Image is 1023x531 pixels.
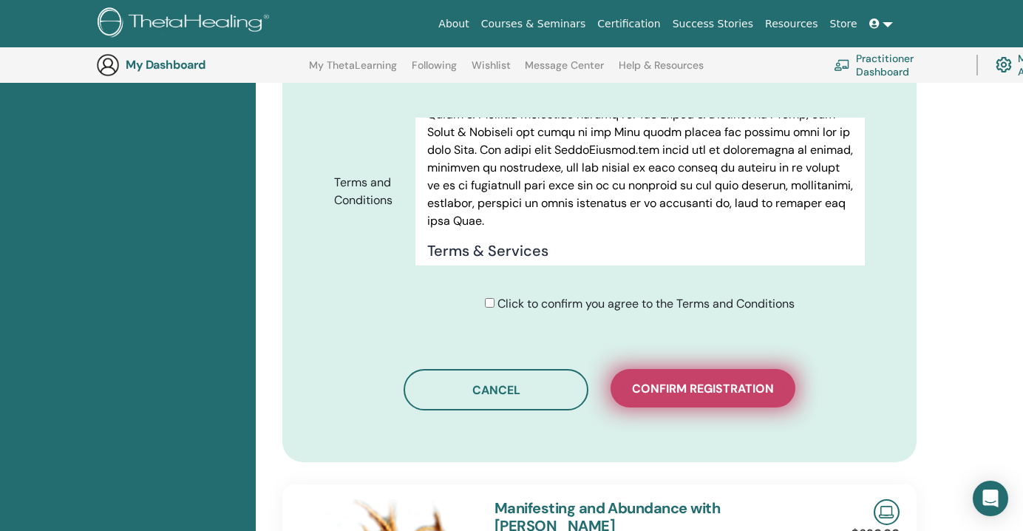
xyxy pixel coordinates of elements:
[126,58,273,72] h3: My Dashboard
[96,53,120,77] img: generic-user-icon.jpg
[667,10,759,38] a: Success Stories
[834,59,850,71] img: chalkboard-teacher.svg
[323,169,415,214] label: Terms and Conditions
[412,59,457,83] a: Following
[98,7,274,41] img: logo.png
[973,481,1008,516] div: Open Intercom Messenger
[632,381,774,396] span: Confirm registration
[525,59,604,83] a: Message Center
[611,369,795,407] button: Confirm registration
[996,53,1012,76] img: cog.svg
[497,296,795,311] span: Click to confirm you agree to the Terms and Conditions
[824,10,863,38] a: Store
[404,369,588,410] button: Cancel
[472,382,520,398] span: Cancel
[432,10,475,38] a: About
[472,59,511,83] a: Wishlist
[591,10,666,38] a: Certification
[874,499,900,525] img: Live Online Seminar
[834,49,959,81] a: Practitioner Dashboard
[475,10,592,38] a: Courses & Seminars
[619,59,704,83] a: Help & Resources
[759,10,824,38] a: Resources
[309,59,397,83] a: My ThetaLearning
[427,242,853,260] h4: Terms & Services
